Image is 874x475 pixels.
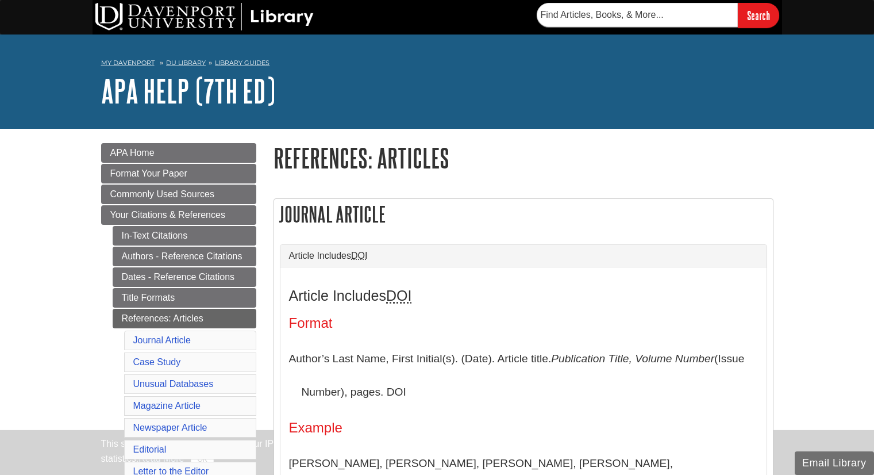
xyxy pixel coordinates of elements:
[386,288,411,304] abbr: Digital Object Identifier. This is the string of numbers associated with a particular article. No...
[274,199,773,229] h2: Journal Article
[110,168,187,178] span: Format Your Paper
[113,288,256,308] a: Title Formats
[101,205,256,225] a: Your Citations & References
[795,451,874,475] button: Email Library
[101,185,256,204] a: Commonly Used Sources
[110,210,225,220] span: Your Citations & References
[133,445,167,454] a: Editorial
[166,59,206,67] a: DU Library
[101,73,275,109] a: APA Help (7th Ed)
[289,420,758,435] h4: Example
[537,3,779,28] form: Searches DU Library's articles, books, and more
[537,3,738,27] input: Find Articles, Books, & More...
[113,267,256,287] a: Dates - Reference Citations
[113,247,256,266] a: Authors - Reference Citations
[101,143,256,163] a: APA Home
[133,423,207,432] a: Newspaper Article
[110,189,214,199] span: Commonly Used Sources
[110,148,155,158] span: APA Home
[133,357,181,367] a: Case Study
[289,316,758,331] h4: Format
[133,335,191,345] a: Journal Article
[274,143,773,173] h1: References: Articles
[101,55,773,74] nav: breadcrumb
[101,164,256,183] a: Format Your Paper
[738,3,779,28] input: Search
[113,226,256,246] a: In-Text Citations
[133,401,201,411] a: Magazine Article
[113,309,256,328] a: References: Articles
[551,353,714,365] i: Publication Title, Volume Number
[215,59,269,67] a: Library Guides
[95,3,314,30] img: DU Library
[351,251,367,261] abbr: Digital Object Identifier. This is the string of numbers associated with a particular article. No...
[101,58,155,68] a: My Davenport
[289,251,758,261] a: Article IncludesDOI
[289,342,758,408] p: Author’s Last Name, First Initial(s). (Date). Article title. (Issue Number), pages. DOI
[289,288,758,304] h3: Article Includes
[133,379,214,389] a: Unusual Databases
